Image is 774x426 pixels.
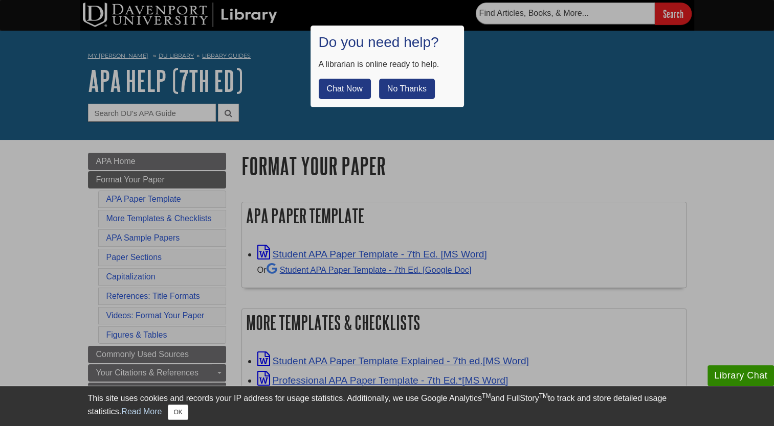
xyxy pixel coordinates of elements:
[319,58,456,70] div: A librarian is online ready to help.
[88,392,687,420] div: This site uses cookies and records your IP address for usage statistics. Additionally, we use Goo...
[121,407,162,416] a: Read More
[482,392,491,399] sup: TM
[707,365,774,386] button: Library Chat
[168,405,188,420] button: Close
[319,79,371,99] button: Chat Now
[379,79,435,99] button: No Thanks
[319,34,456,51] h1: Do you need help?
[539,392,548,399] sup: TM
